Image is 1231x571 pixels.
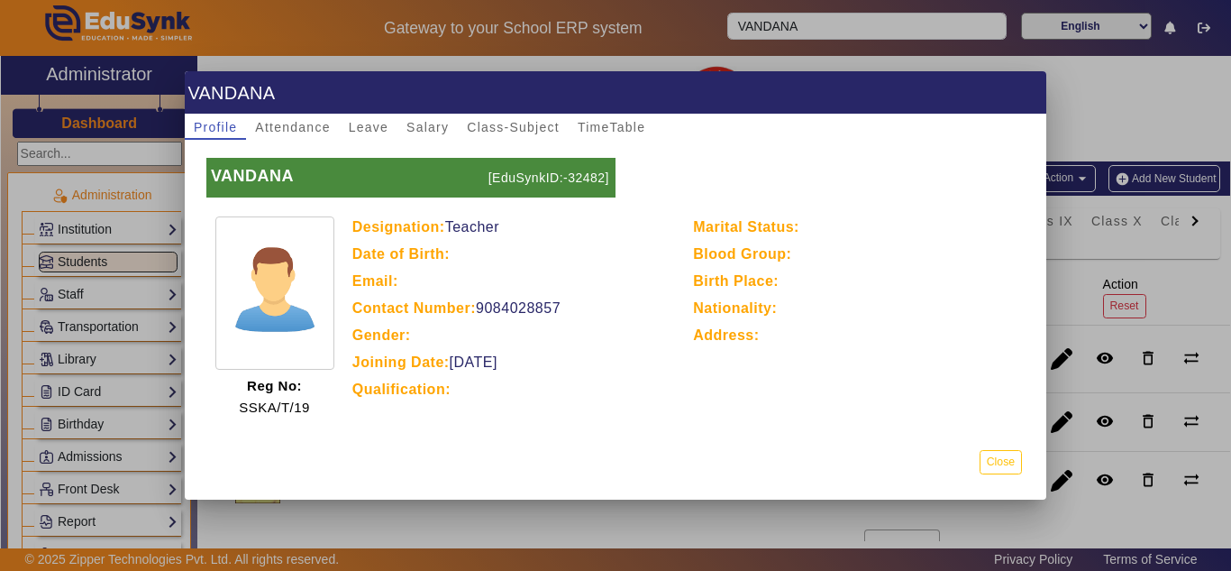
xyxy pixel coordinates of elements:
b: Joining Date: [352,355,450,370]
b: Address: [693,327,759,343]
span: Class-Subject [467,121,560,134]
b: Contact Number: [352,300,476,316]
span: SSKA/T/19 [239,400,310,415]
span: Leave [349,121,388,134]
b: Nationality: [693,300,777,316]
b: Email: [352,273,398,289]
b: Date of Birth: [352,246,450,262]
b: Qualification: [352,382,451,397]
p: Teacher [352,216,674,238]
b: Marital Status: [693,219,799,235]
span: TimeTable [578,121,645,134]
b: Blood Group: [693,246,791,262]
p: [EduSynkID:-32482] [484,158,615,198]
span: Profile [194,121,237,134]
b: VANDANA [211,167,294,185]
img: profile.png [215,216,334,370]
b: Reg No: [247,378,302,393]
p: 9084028857 [352,298,674,319]
span: Salary [406,121,449,134]
b: Birth Place: [693,273,779,289]
span: Attendance [255,121,330,134]
p: [DATE] [352,352,674,373]
b: Gender: [352,327,411,343]
b: Designation: [352,219,445,235]
button: Close [980,450,1022,474]
h1: VANDANA [185,71,1046,114]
